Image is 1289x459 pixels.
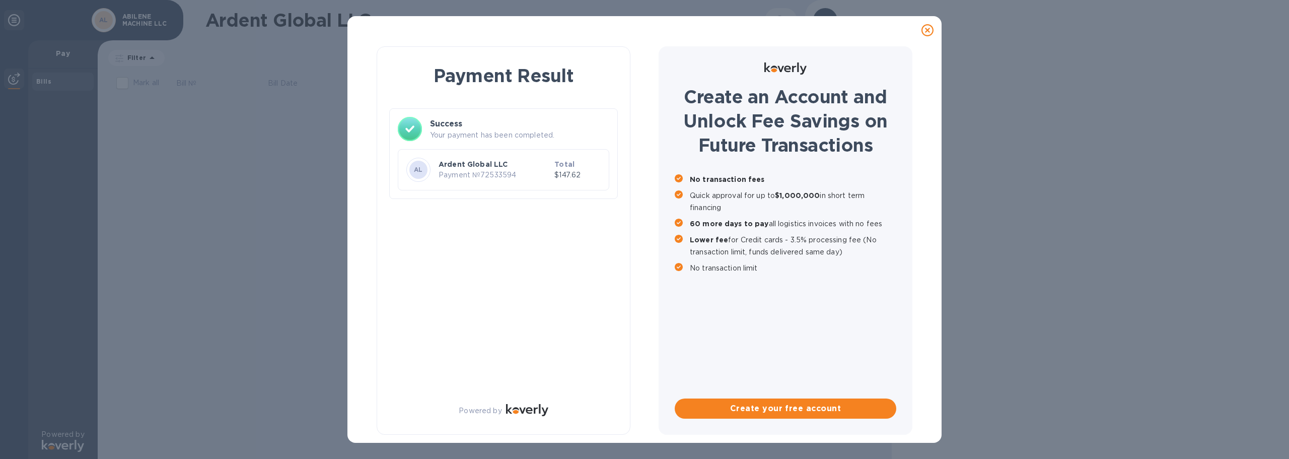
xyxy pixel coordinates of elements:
p: Powered by [459,406,502,416]
h3: Success [430,118,609,130]
b: No transaction fees [690,175,765,183]
h1: Create an Account and Unlock Fee Savings on Future Transactions [675,85,896,157]
b: $1,000,000 [775,191,820,200]
p: Quick approval for up to in short term financing [690,189,896,214]
h1: Payment Result [393,63,614,88]
p: Ardent Global LLC [439,159,550,169]
p: Payment № 72533594 [439,170,550,180]
p: $147.62 [554,170,601,180]
p: all logistics invoices with no fees [690,218,896,230]
p: No transaction limit [690,262,896,274]
img: Logo [764,62,807,75]
b: AL [414,166,423,173]
b: Lower fee [690,236,728,244]
p: for Credit cards - 3.5% processing fee (No transaction limit, funds delivered same day) [690,234,896,258]
img: Logo [506,404,548,416]
b: Total [554,160,575,168]
b: 60 more days to pay [690,220,769,228]
p: Your payment has been completed. [430,130,609,141]
button: Create your free account [675,399,896,419]
span: Create your free account [683,403,888,415]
